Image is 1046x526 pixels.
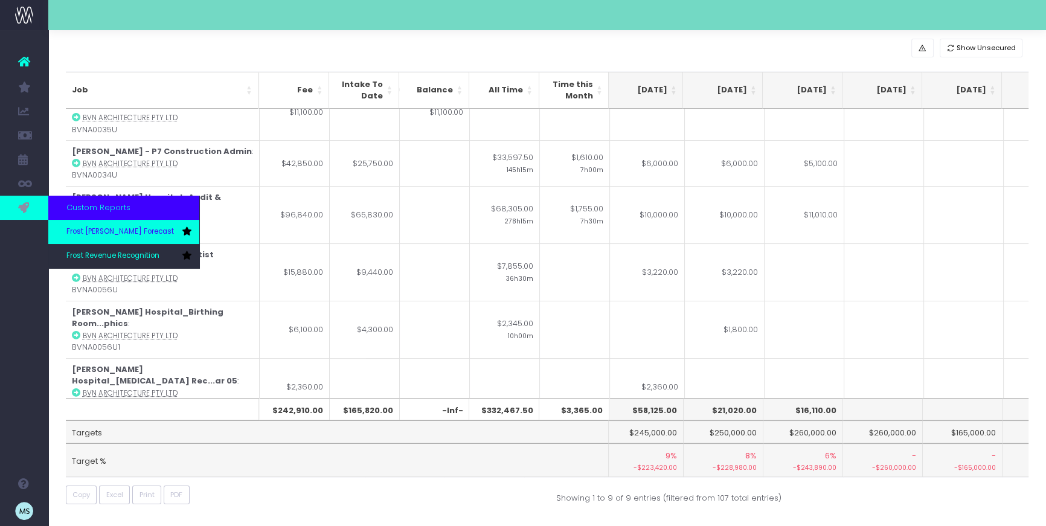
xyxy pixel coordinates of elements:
th: Oct 25: activate to sort column ascending [763,72,842,109]
span: Print [140,490,155,500]
abbr: BVN Architecture Pty Ltd [83,159,178,168]
td: $33,597.50 [469,140,539,186]
th: Intake To Date: activate to sort column ascending [329,72,399,109]
th: Job: activate to sort column ascending [66,72,259,109]
td: : BVNA0056U [66,243,260,301]
th: $21,020.00 [684,398,763,421]
th: Sep 25: activate to sort column ascending [683,72,763,109]
td: $25,750.00 [329,140,399,186]
td: : MULT0002U [66,186,260,243]
td: $65,830.00 [329,186,399,243]
a: Frost [PERSON_NAME] Forecast [48,220,199,244]
th: $58,125.00 [604,398,684,421]
td: $5,100.00 [765,140,844,186]
td: $165,000.00 [923,420,1003,443]
td: $2,360.00 [605,358,685,415]
td: : BVNA0056U1 [66,301,260,358]
small: 145h15m [506,164,533,175]
small: -$165,000.00 [929,461,996,473]
small: -$260,000.00 [849,461,916,473]
td: $42,850.00 [260,140,330,186]
td: $2,360.00 [260,358,330,415]
td: $260,000.00 [763,420,843,443]
th: Time this Month: activate to sort column ascending [539,72,609,109]
span: 8% [745,450,757,462]
td: $1,755.00 [539,186,609,243]
span: Copy [72,490,90,500]
small: 278h15m [504,215,533,226]
span: Show Unsecured [957,43,1016,53]
td: $11,100.00 [260,83,330,140]
button: Copy [66,486,97,504]
th: $3,365.00 [539,398,609,421]
small: 36h30m [505,272,533,283]
span: PDF [170,490,182,500]
small: 7h00m [580,164,603,175]
abbr: BVN Architecture Pty Ltd [83,331,178,341]
span: - [992,450,996,462]
span: 6% [825,450,836,462]
td: $9,440.00 [329,243,399,301]
img: images/default_profile_image.png [15,502,33,520]
th: $16,110.00 [763,398,843,421]
td: : BVNA0057U [66,358,260,415]
strong: [PERSON_NAME] Hospital_[MEDICAL_DATA] Rec...ar 05 [72,364,237,387]
button: Print [132,486,161,504]
strong: [PERSON_NAME] Hospital_Birthing Room...phics [72,306,223,330]
abbr: BVN Architecture Pty Ltd [83,388,178,398]
td: $245,000.00 [604,420,684,443]
td: $68,305.00 [469,186,539,243]
small: -$243,890.00 [769,461,836,473]
span: Excel [106,490,123,500]
td: $11,010.00 [765,186,844,243]
td: $96,840.00 [260,186,330,243]
td: $15,880.00 [260,243,330,301]
td: $10,000.00 [685,186,765,243]
small: 7h30m [580,215,603,226]
abbr: BVN Architecture Pty Ltd [83,113,178,123]
th: $332,467.50 [469,398,539,421]
span: 9% [666,450,677,462]
td: $3,220.00 [605,243,685,301]
th: Fee: activate to sort column ascending [259,72,329,109]
td: Targets [66,420,609,443]
th: Balance: activate to sort column ascending [399,72,469,109]
td: $1,610.00 [539,140,609,186]
td: $3,220.00 [685,243,765,301]
td: $7,855.00 [469,243,539,301]
span: Custom Reports [66,202,130,214]
td: $6,000.00 [685,140,765,186]
button: Excel [99,486,130,504]
strong: [PERSON_NAME] Hospital_Audit & Recom...on 01 [72,191,221,215]
td: $260,000.00 [843,420,923,443]
td: : BVNA0034U [66,140,260,186]
span: Frost Revenue Recognition [66,251,159,261]
td: $2,345.00 [469,301,539,358]
td: Target % [66,443,609,477]
strong: [PERSON_NAME] - P7 Construction Admin [72,146,252,157]
td: $6,100.00 [260,301,330,358]
th: Aug 25: activate to sort column ascending [603,72,683,109]
th: -Inf- [399,398,469,421]
span: Frost [PERSON_NAME] Forecast [66,226,174,237]
a: Frost Revenue Recognition [48,244,199,268]
td: $6,000.00 [605,140,685,186]
th: $165,820.00 [329,398,399,421]
small: -$228,980.00 [690,461,757,473]
td: $10,000.00 [605,186,685,243]
button: PDF [164,486,190,504]
td: $1,800.00 [685,301,765,358]
abbr: BVN Architecture Pty Ltd [83,274,178,283]
small: 10h00m [507,330,533,341]
th: Nov 25: activate to sort column ascending [842,72,922,109]
div: Showing 1 to 9 of 9 entries (filtered from 107 total entries) [556,486,781,504]
td: $250,000.00 [684,420,763,443]
th: $242,910.00 [259,398,329,421]
td: $4,300.00 [329,301,399,358]
th: All Time: activate to sort column ascending [469,72,539,109]
small: -$223,420.00 [610,461,677,473]
td: : BVNA0035U [66,83,260,140]
button: Show Unsecured [940,39,1023,57]
span: - [912,450,916,462]
th: Dec 25: activate to sort column ascending [922,72,1002,109]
